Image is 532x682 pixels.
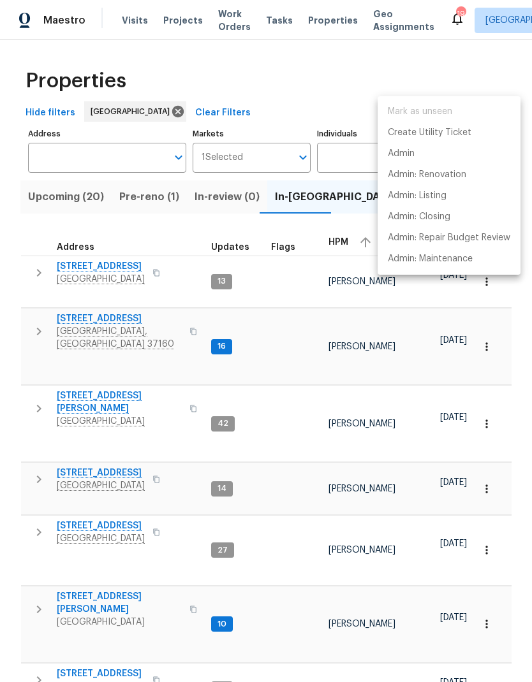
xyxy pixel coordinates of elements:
[388,210,450,224] p: Admin: Closing
[388,231,510,245] p: Admin: Repair Budget Review
[388,189,447,203] p: Admin: Listing
[388,126,471,140] p: Create Utility Ticket
[388,168,466,182] p: Admin: Renovation
[388,147,415,161] p: Admin
[388,252,473,266] p: Admin: Maintenance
